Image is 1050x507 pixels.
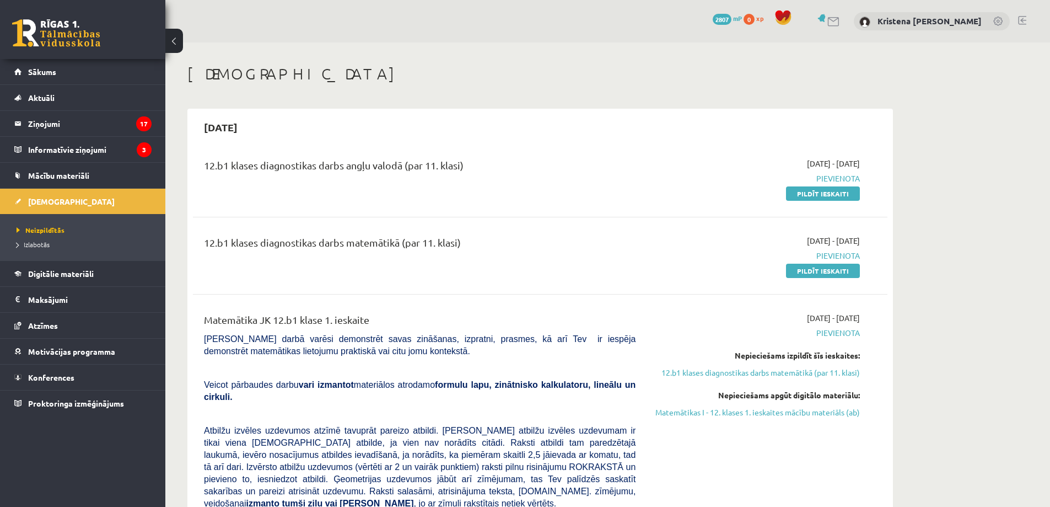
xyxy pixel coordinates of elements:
[786,264,860,278] a: Pildīt ieskaiti
[652,389,860,401] div: Nepieciešams apgūt digitālo materiālu:
[17,239,154,249] a: Izlabotās
[28,269,94,279] span: Digitālie materiāli
[14,163,152,188] a: Mācību materiāli
[652,407,860,418] a: Matemātikas I - 12. klases 1. ieskaites mācību materiāls (ab)
[652,367,860,378] a: 12.b1 klases diagnostikas darbs matemātikā (par 11. klasi)
[136,116,152,131] i: 17
[756,14,763,23] span: xp
[14,339,152,364] a: Motivācijas programma
[17,226,64,234] span: Neizpildītās
[14,111,152,136] a: Ziņojumi17
[744,14,755,25] span: 0
[12,19,100,47] a: Rīgas 1. Tālmācības vidusskola
[204,334,636,356] span: [PERSON_NAME] darbā varēsi demonstrēt savas zināšanas, izpratni, prasmes, kā arī Tev ir iespēja d...
[28,111,152,136] legend: Ziņojumi
[652,250,860,261] span: Pievienota
[807,312,860,324] span: [DATE] - [DATE]
[859,17,870,28] img: Kristena Una Dadze
[204,312,636,333] div: Matemātika JK 12.b1 klase 1. ieskaite
[14,391,152,416] a: Proktoringa izmēģinājums
[28,287,152,312] legend: Maksājumi
[713,14,742,23] a: 2807 mP
[28,346,115,356] span: Motivācijas programma
[877,15,982,26] a: Kristena [PERSON_NAME]
[14,189,152,214] a: [DEMOGRAPHIC_DATA]
[17,225,154,235] a: Neizpildītās
[652,173,860,184] span: Pievienota
[14,261,152,286] a: Digitālie materiāli
[14,365,152,390] a: Konferences
[652,327,860,339] span: Pievienota
[137,142,152,157] i: 3
[28,170,89,180] span: Mācību materiāli
[204,380,636,402] b: formulu lapu, zinātnisko kalkulatoru, lineālu un cirkuli.
[204,380,636,402] span: Veicot pārbaudes darbu materiālos atrodamo
[807,235,860,247] span: [DATE] - [DATE]
[28,372,74,382] span: Konferences
[187,65,893,83] h1: [DEMOGRAPHIC_DATA]
[733,14,742,23] span: mP
[14,313,152,338] a: Atzīmes
[807,158,860,169] span: [DATE] - [DATE]
[28,137,152,162] legend: Informatīvie ziņojumi
[28,93,55,103] span: Aktuāli
[652,350,860,361] div: Nepieciešams izpildīt šīs ieskaites:
[17,240,50,249] span: Izlabotās
[14,85,152,110] a: Aktuāli
[28,67,56,77] span: Sākums
[204,235,636,255] div: 12.b1 klases diagnostikas darbs matemātikā (par 11. klasi)
[28,196,115,206] span: [DEMOGRAPHIC_DATA]
[744,14,769,23] a: 0 xp
[713,14,731,25] span: 2807
[14,59,152,84] a: Sākums
[299,380,354,389] b: vari izmantot
[28,321,58,330] span: Atzīmes
[28,398,124,408] span: Proktoringa izmēģinājums
[14,137,152,162] a: Informatīvie ziņojumi3
[786,186,860,201] a: Pildīt ieskaiti
[14,287,152,312] a: Maksājumi
[204,158,636,178] div: 12.b1 klases diagnostikas darbs angļu valodā (par 11. klasi)
[193,114,249,140] h2: [DATE]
